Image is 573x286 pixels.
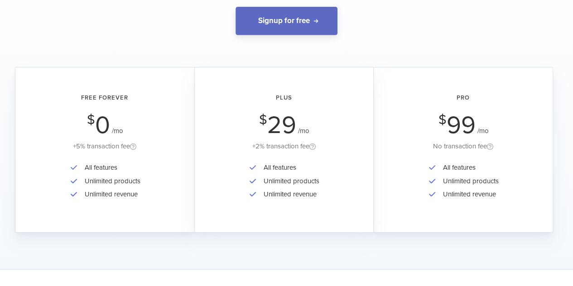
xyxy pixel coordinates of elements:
li: All features [259,161,319,174]
span: $ [438,114,447,125]
span: /mo [477,127,489,135]
span: $ [87,114,95,125]
li: Unlimited revenue [259,188,319,201]
li: All features [80,161,140,174]
li: Unlimited products [259,175,319,188]
div: +2% transaction fee [207,141,361,152]
h2: Free Forever [28,95,182,101]
span: /mo [298,127,309,135]
li: Unlimited products [438,175,499,188]
li: Unlimited products [80,175,140,188]
span: /mo [112,127,123,135]
span: 29 [267,110,296,140]
li: All features [438,161,499,174]
div: No transaction fee [386,141,540,152]
li: Unlimited revenue [438,188,499,201]
h2: Plus [207,95,361,101]
span: $ [259,114,267,125]
span: 99 [447,110,476,140]
span: 0 [95,110,110,140]
h2: Pro [386,95,540,101]
li: Unlimited revenue [80,188,140,201]
div: +5% transaction fee [28,141,182,152]
a: Signup for free [236,7,337,36]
